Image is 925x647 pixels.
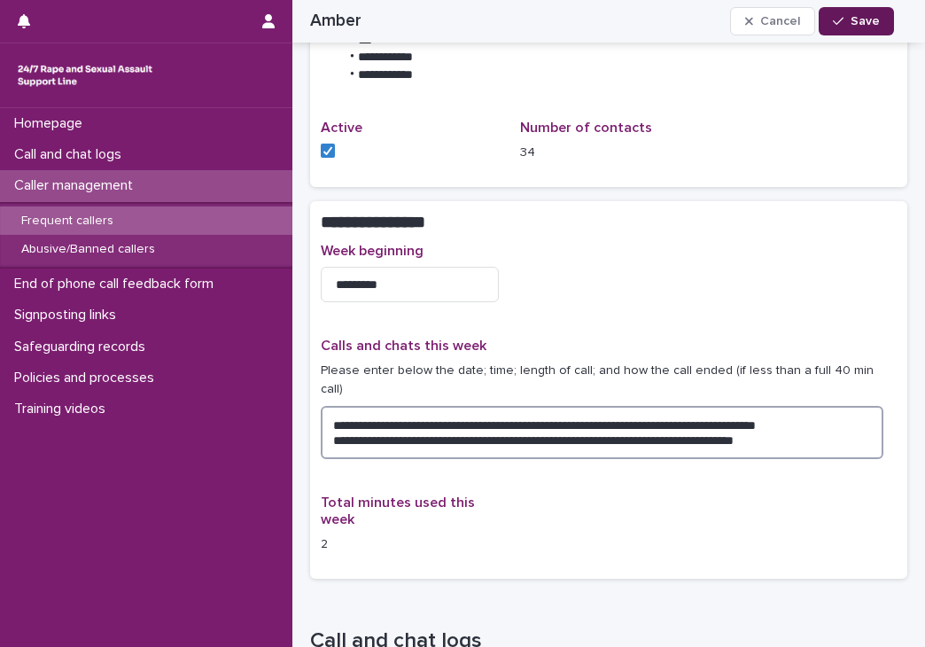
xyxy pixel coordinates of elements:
[520,144,698,162] p: 34
[7,115,97,132] p: Homepage
[7,370,168,386] p: Policies and processes
[310,11,361,31] h2: Amber
[819,7,894,35] button: Save
[7,242,169,257] p: Abusive/Banned callers
[7,177,147,194] p: Caller management
[851,15,880,27] span: Save
[321,535,499,554] p: 2
[7,146,136,163] p: Call and chat logs
[730,7,815,35] button: Cancel
[520,121,652,135] span: Number of contacts
[321,495,475,526] span: Total minutes used this week
[14,58,156,93] img: rhQMoQhaT3yELyF149Cw
[7,339,159,355] p: Safeguarding records
[7,401,120,417] p: Training videos
[7,276,228,292] p: End of phone call feedback form
[321,121,362,135] span: Active
[321,339,486,353] span: Calls and chats this week
[760,15,800,27] span: Cancel
[7,307,130,323] p: Signposting links
[321,362,897,399] p: Please enter below the date; time; length of call; and how the call ended (if less than a full 40...
[321,244,424,258] span: Week beginning
[7,214,128,229] p: Frequent callers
